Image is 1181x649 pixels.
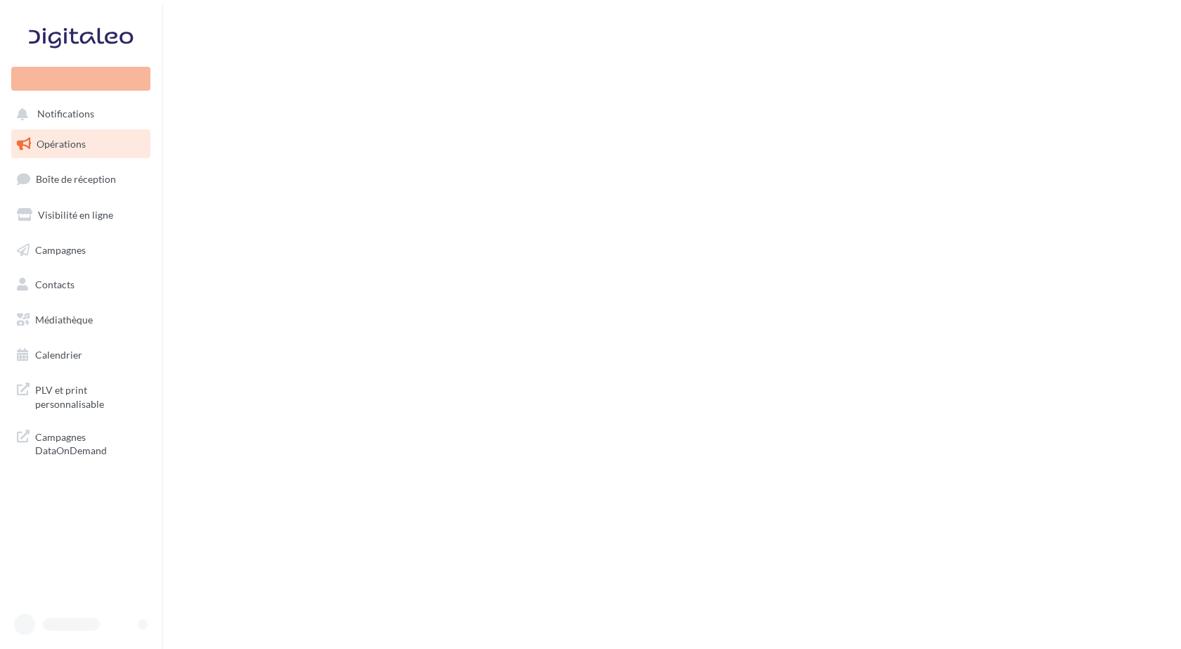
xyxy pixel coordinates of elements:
a: Visibilité en ligne [8,200,153,230]
a: Calendrier [8,340,153,370]
span: Médiathèque [35,314,93,326]
a: Opérations [8,129,153,159]
a: Médiathèque [8,305,153,335]
span: Campagnes DataOnDemand [35,428,145,458]
span: Visibilité en ligne [38,209,113,221]
div: Nouvelle campagne [11,67,150,91]
span: Opérations [37,138,86,150]
span: Boîte de réception [36,173,116,185]
span: PLV et print personnalisable [35,380,145,411]
a: Contacts [8,270,153,300]
a: Campagnes DataOnDemand [8,422,153,463]
span: Campagnes [35,243,86,255]
span: Contacts [35,278,75,290]
a: PLV et print personnalisable [8,375,153,416]
span: Calendrier [35,349,82,361]
a: Campagnes [8,236,153,265]
span: Notifications [37,108,94,120]
a: Boîte de réception [8,164,153,194]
